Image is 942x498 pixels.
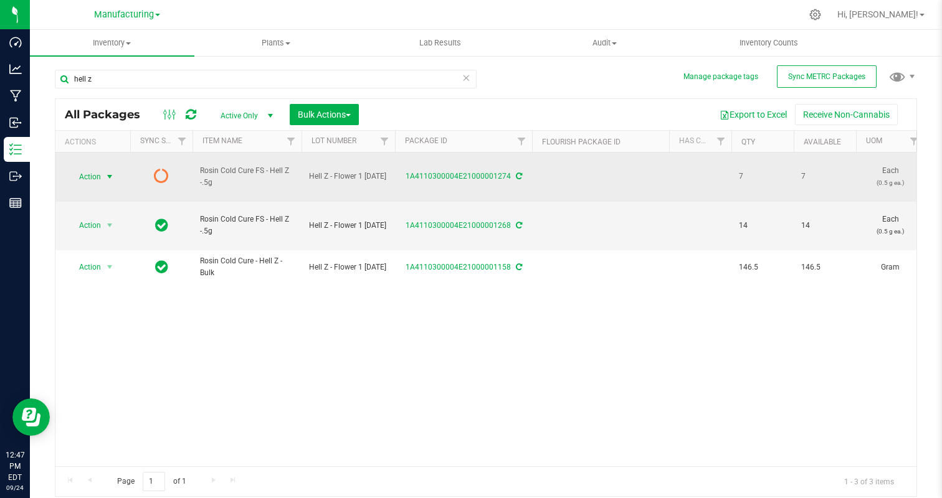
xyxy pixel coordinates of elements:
[834,472,904,491] span: 1 - 3 of 3 items
[94,9,154,20] span: Manufacturing
[788,72,865,81] span: Sync METRC Packages
[904,131,925,152] a: Filter
[9,116,22,129] inline-svg: Inbound
[837,9,918,19] span: Hi, [PERSON_NAME]!
[863,214,917,237] span: Each
[140,136,188,145] a: Sync Status
[9,143,22,156] inline-svg: Inventory
[795,104,898,125] button: Receive Non-Cannabis
[281,131,302,152] a: Filter
[801,171,849,182] span: 7
[669,131,731,153] th: Has COA
[55,70,477,88] input: Search Package ID, Item Name, SKU, Lot or Part Number...
[358,30,523,56] a: Lab Results
[309,171,388,182] span: Hell Z - Flower 1 [DATE]
[30,30,194,56] a: Inventory
[801,220,849,232] span: 14
[723,37,815,49] span: Inventory Counts
[102,168,118,186] span: select
[514,172,522,181] span: Sync from Compliance System
[6,449,24,483] p: 12:47 PM EDT
[406,263,511,271] a: 1A4110300004E21000001158
[9,170,22,182] inline-svg: Outbound
[102,217,118,234] span: select
[807,9,823,21] div: Manage settings
[312,136,356,145] a: Lot Number
[195,37,358,49] span: Plants
[514,221,522,230] span: Sync from Compliance System
[542,138,621,146] a: Flourish Package ID
[739,171,786,182] span: 7
[309,261,388,273] span: Hell Z - Flower 1 [DATE]
[155,217,168,234] span: In Sync
[298,110,351,120] span: Bulk Actions
[711,131,731,152] a: Filter
[402,37,478,49] span: Lab Results
[309,220,388,232] span: Hell Z - Flower 1 [DATE]
[68,217,102,234] span: Action
[863,261,917,273] span: Gram
[739,220,786,232] span: 14
[30,37,194,49] span: Inventory
[523,30,687,56] a: Audit
[68,258,102,276] span: Action
[863,177,917,189] p: (0.5 g ea.)
[462,70,470,86] span: Clear
[154,167,169,185] span: Pending Sync
[711,104,795,125] button: Export to Excel
[863,225,917,237] p: (0.5 g ea.)
[9,36,22,49] inline-svg: Dashboard
[866,136,882,145] a: UOM
[65,138,125,146] div: Actions
[801,261,849,273] span: 146.5
[6,483,24,492] p: 09/24
[68,168,102,186] span: Action
[194,30,359,56] a: Plants
[683,72,758,82] button: Manage package tags
[155,258,168,276] span: In Sync
[102,258,118,276] span: select
[200,165,294,189] span: Rosin Cold Cure FS - Hell Z -.5g
[804,138,841,146] a: Available
[406,172,511,181] a: 1A4110300004E21000001274
[200,214,294,237] span: Rosin Cold Cure FS - Hell Z -.5g
[687,30,851,56] a: Inventory Counts
[9,63,22,75] inline-svg: Analytics
[290,104,359,125] button: Bulk Actions
[514,263,522,271] span: Sync from Compliance System
[200,255,294,279] span: Rosin Cold Cure - Hell Z - Bulk
[172,131,193,152] a: Filter
[777,65,877,88] button: Sync METRC Packages
[202,136,242,145] a: Item Name
[143,472,165,491] input: 1
[523,37,687,49] span: Audit
[374,131,395,152] a: Filter
[741,138,755,146] a: Qty
[12,398,50,436] iframe: Resource center
[107,472,196,491] span: Page of 1
[406,221,511,230] a: 1A4110300004E21000001268
[65,108,153,121] span: All Packages
[405,136,447,145] a: Package ID
[739,261,786,273] span: 146.5
[9,197,22,209] inline-svg: Reports
[9,90,22,102] inline-svg: Manufacturing
[511,131,532,152] a: Filter
[863,165,917,189] span: Each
